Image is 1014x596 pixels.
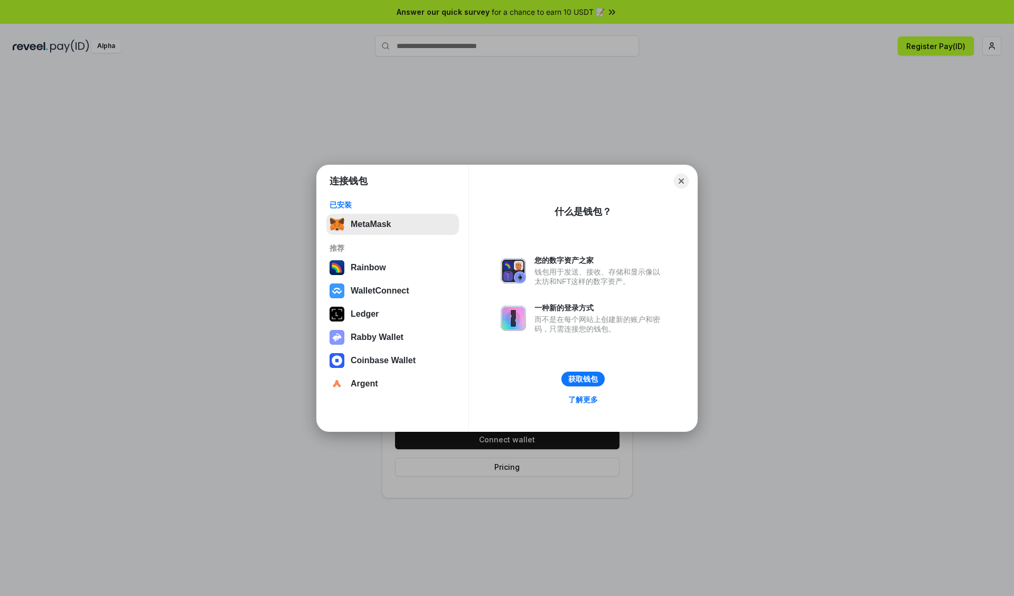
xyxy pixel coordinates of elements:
[330,330,344,345] img: svg+xml,%3Csvg%20xmlns%3D%22http%3A%2F%2Fwww.w3.org%2F2000%2Fsvg%22%20fill%3D%22none%22%20viewBox...
[501,258,526,283] img: svg+xml,%3Csvg%20xmlns%3D%22http%3A%2F%2Fwww.w3.org%2F2000%2Fsvg%22%20fill%3D%22none%22%20viewBox...
[534,315,665,334] div: 而不是在每个网站上创建新的账户和密码，只需连接您的钱包。
[330,175,368,187] h1: 连接钱包
[501,306,526,331] img: svg+xml,%3Csvg%20xmlns%3D%22http%3A%2F%2Fwww.w3.org%2F2000%2Fsvg%22%20fill%3D%22none%22%20viewBox...
[330,283,344,298] img: svg+xml,%3Csvg%20width%3D%2228%22%20height%3D%2228%22%20viewBox%3D%220%200%2028%2028%22%20fill%3D...
[330,260,344,275] img: svg+xml,%3Csvg%20width%3D%22120%22%20height%3D%22120%22%20viewBox%3D%220%200%20120%20120%22%20fil...
[534,267,665,286] div: 钱包用于发送、接收、存储和显示像以太坊和NFT这样的数字资产。
[326,350,459,371] button: Coinbase Wallet
[555,205,612,218] div: 什么是钱包？
[326,214,459,235] button: MetaMask
[351,379,378,389] div: Argent
[326,327,459,348] button: Rabby Wallet
[562,393,604,406] a: 了解更多
[330,243,456,253] div: 推荐
[330,200,456,210] div: 已安装
[351,286,409,296] div: WalletConnect
[534,256,665,265] div: 您的数字资产之家
[561,372,605,386] button: 获取钱包
[326,280,459,301] button: WalletConnect
[351,333,403,342] div: Rabby Wallet
[330,376,344,391] img: svg+xml,%3Csvg%20width%3D%2228%22%20height%3D%2228%22%20viewBox%3D%220%200%2028%2028%22%20fill%3D...
[351,309,379,319] div: Ledger
[326,304,459,325] button: Ledger
[568,395,598,404] div: 了解更多
[534,303,665,313] div: 一种新的登录方式
[330,307,344,321] img: svg+xml,%3Csvg%20xmlns%3D%22http%3A%2F%2Fwww.w3.org%2F2000%2Fsvg%22%20width%3D%2228%22%20height%3...
[330,353,344,368] img: svg+xml,%3Csvg%20width%3D%2228%22%20height%3D%2228%22%20viewBox%3D%220%200%2028%2028%22%20fill%3D...
[326,257,459,278] button: Rainbow
[351,220,391,229] div: MetaMask
[674,174,689,188] button: Close
[568,374,598,384] div: 获取钱包
[326,373,459,394] button: Argent
[351,263,386,272] div: Rainbow
[330,217,344,232] img: svg+xml,%3Csvg%20fill%3D%22none%22%20height%3D%2233%22%20viewBox%3D%220%200%2035%2033%22%20width%...
[351,356,416,365] div: Coinbase Wallet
